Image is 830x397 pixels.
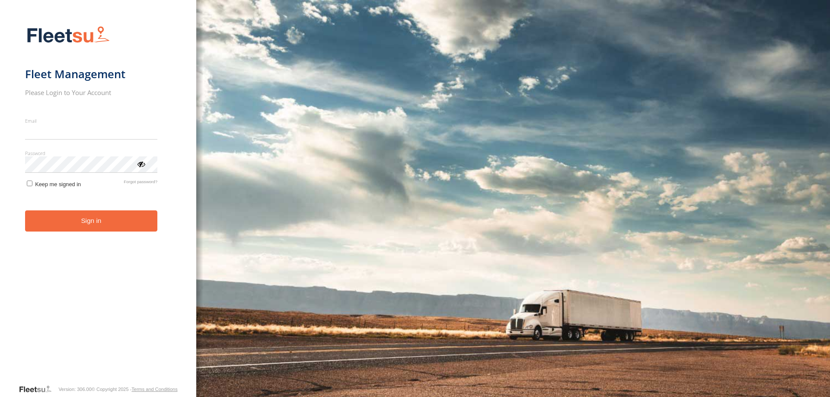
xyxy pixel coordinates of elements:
[137,159,145,168] div: ViewPassword
[25,118,158,124] label: Email
[27,181,32,186] input: Keep me signed in
[131,387,177,392] a: Terms and Conditions
[25,21,172,384] form: main
[58,387,91,392] div: Version: 306.00
[124,179,157,187] a: Forgot password?
[92,387,178,392] div: © Copyright 2025 -
[25,150,158,156] label: Password
[25,88,158,97] h2: Please Login to Your Account
[25,67,158,81] h1: Fleet Management
[35,181,81,187] span: Keep me signed in
[25,210,158,232] button: Sign in
[25,24,112,46] img: Fleetsu
[19,385,58,394] a: Visit our Website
